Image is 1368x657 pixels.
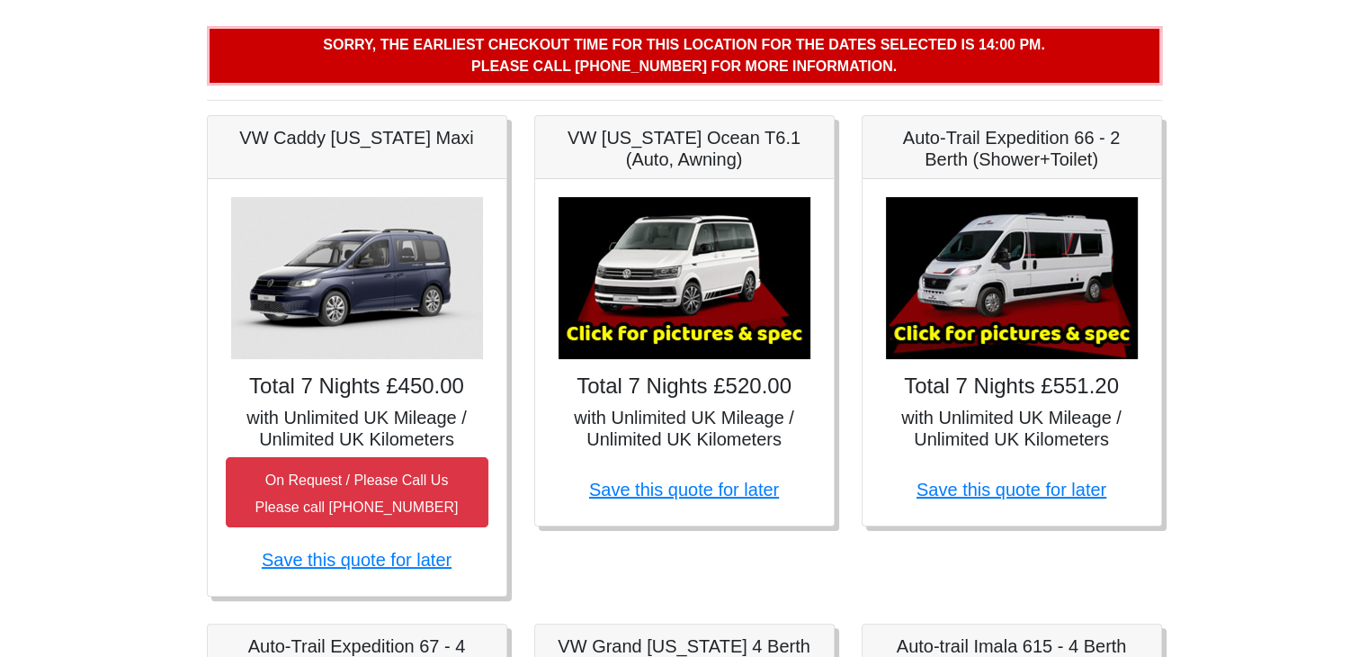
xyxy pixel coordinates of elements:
button: On Request / Please Call UsPlease call [PHONE_NUMBER] [226,457,488,527]
h5: with Unlimited UK Mileage / Unlimited UK Kilometers [881,407,1143,450]
h5: Auto-trail Imala 615 - 4 Berth [881,635,1143,657]
b: Sorry, the earliest checkout time for this location for the dates selected is 14:00 pm. Please ca... [323,37,1044,74]
small: On Request / Please Call Us Please call [PHONE_NUMBER] [255,472,459,515]
h5: with Unlimited UK Mileage / Unlimited UK Kilometers [553,407,816,450]
h4: Total 7 Nights £450.00 [226,373,488,400]
img: VW California Ocean T6.1 (Auto, Awning) [559,197,810,359]
a: Save this quote for later [916,480,1106,499]
h4: Total 7 Nights £551.20 [881,373,1143,400]
h5: VW Caddy [US_STATE] Maxi [226,127,488,148]
h5: with Unlimited UK Mileage / Unlimited UK Kilometers [226,407,488,450]
a: Save this quote for later [589,480,779,499]
h5: VW Grand [US_STATE] 4 Berth [553,635,816,657]
img: Auto-Trail Expedition 66 - 2 Berth (Shower+Toilet) [886,197,1138,359]
h5: VW [US_STATE] Ocean T6.1 (Auto, Awning) [553,127,816,170]
a: Save this quote for later [262,550,452,570]
img: VW Caddy California Maxi [231,197,483,359]
h5: Auto-Trail Expedition 66 - 2 Berth (Shower+Toilet) [881,127,1143,170]
h4: Total 7 Nights £520.00 [553,373,816,400]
